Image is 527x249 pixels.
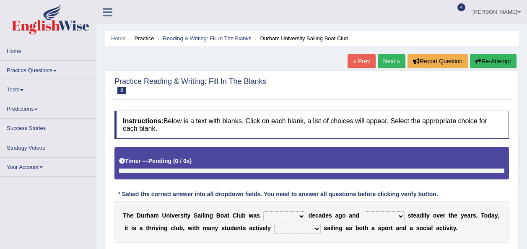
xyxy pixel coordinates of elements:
b: t [241,225,243,231]
b: u [141,212,145,219]
b: b [356,225,359,231]
b: a [224,212,227,219]
b: d [309,212,312,219]
b: a [410,225,413,231]
b: a [428,225,431,231]
b: a [197,212,201,219]
b: s [378,225,382,231]
b: c [252,225,256,231]
b: i [154,225,156,231]
b: m [153,212,158,219]
b: v [446,225,449,231]
b: U [162,212,166,219]
b: s [416,225,420,231]
b: i [204,212,206,219]
b: T [123,212,127,219]
b: D [137,212,141,219]
b: d [230,225,234,231]
b: e [413,212,416,219]
b: n [237,225,241,231]
b: s [257,212,260,219]
b: , [497,212,499,219]
b: u [239,212,242,219]
b: w [188,225,192,231]
b: n [166,212,170,219]
b: i [125,225,126,231]
b: i [449,225,451,231]
b: a [396,225,399,231]
b: t [451,225,453,231]
b: i [334,225,335,231]
b: b [179,225,183,231]
b: o [342,212,346,219]
b: ) [190,158,192,164]
b: h [451,212,454,219]
b: y [453,225,456,231]
b: p [381,225,385,231]
b: v [436,212,440,219]
b: s [324,225,327,231]
a: Practice Questions [0,61,96,77]
b: e [262,225,266,231]
b: o [385,225,389,231]
b: n [206,212,210,219]
span: 2 [117,87,126,94]
b: i [131,225,133,231]
b: . [456,225,457,231]
b: a [416,212,420,219]
b: h [148,225,152,231]
b: h [147,212,151,219]
b: y [461,212,464,219]
b: . [476,212,478,219]
b: t [391,225,393,231]
b: a [467,212,470,219]
b: h [196,225,200,231]
b: a [249,225,252,231]
b: Pending [148,158,171,164]
b: s [221,225,225,231]
b: S [194,212,197,219]
b: h [127,212,130,219]
b: d [403,225,407,231]
b: t [146,225,148,231]
h2: Practice Reading & Writing: Fill In The Blanks [114,78,267,94]
span: 4 [457,3,466,11]
b: n [211,225,215,231]
b: g [339,225,343,231]
li: Durham University Sailing Boat Club [253,34,348,42]
b: t [185,212,187,219]
b: s [180,212,184,219]
b: c [423,225,426,231]
b: e [454,212,457,219]
b: d [488,212,491,219]
b: s [133,225,136,231]
b: o [484,212,488,219]
a: Reading & Writing: Fill In The Blanks [163,35,251,41]
b: i [444,225,446,231]
b: i [159,225,161,231]
b: d [420,212,423,219]
b: t [194,225,196,231]
a: Home [111,35,126,41]
b: s [329,212,332,219]
b: m [203,225,208,231]
b: g [338,212,342,219]
b: r [389,225,391,231]
b: v [171,212,175,219]
b: a [327,225,330,231]
h4: Below is a text with blanks. Click on each blank, a list of choices will appear. Select the appro... [114,111,509,139]
b: i [192,225,194,231]
b: t [363,225,365,231]
b: e [234,225,237,231]
b: l [174,225,176,231]
b: l [431,225,433,231]
b: e [464,212,467,219]
b: d [322,212,326,219]
a: Home [0,41,96,58]
b: a [319,212,322,219]
b: c [439,225,443,231]
b: l [237,212,239,219]
a: « Prev [348,54,375,68]
b: n [352,212,356,219]
b: l [332,225,334,231]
